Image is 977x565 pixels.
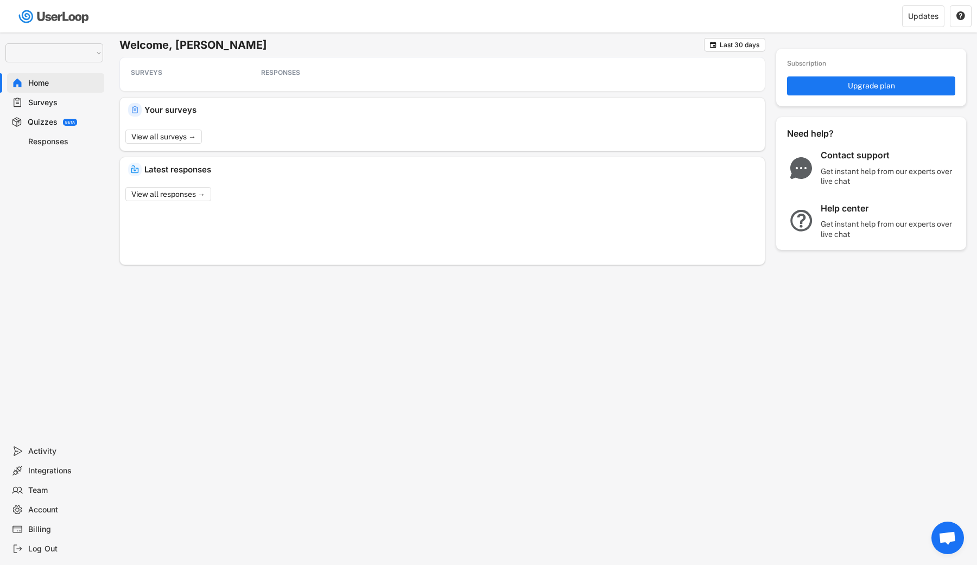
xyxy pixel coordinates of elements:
img: IncomingMajor.svg [131,165,139,174]
text:  [710,41,716,49]
div: Billing [28,524,100,535]
div: Help center [821,203,956,214]
div: Updates [908,12,938,20]
div: Last 30 days [720,42,759,48]
div: Open chat [931,522,964,554]
button:  [709,41,717,49]
div: Team [28,485,100,496]
div: Quizzes [28,117,58,127]
div: Activity [28,446,100,457]
img: userloop-logo-01.svg [16,5,93,28]
button: Upgrade plan [787,76,955,95]
div: Your surveys [144,106,757,114]
h6: Welcome, [PERSON_NAME] [119,38,704,52]
div: Latest responses [144,165,757,174]
div: Need help? [787,128,863,139]
div: Surveys [28,98,100,108]
div: Integrations [28,466,100,476]
img: QuestionMarkInverseMajor.svg [787,210,815,232]
div: RESPONSES [261,68,359,77]
div: Subscription [787,60,826,68]
div: Contact support [821,150,956,161]
img: ChatMajor.svg [787,157,815,179]
button: View all surveys → [125,130,202,144]
div: Log Out [28,544,100,554]
div: Home [28,78,100,88]
div: Get instant help from our experts over live chat [821,219,956,239]
button: View all responses → [125,187,211,201]
div: Responses [28,137,100,147]
div: BETA [65,120,75,124]
div: SURVEYS [131,68,229,77]
div: Account [28,505,100,515]
button:  [956,11,966,21]
div: Get instant help from our experts over live chat [821,166,956,186]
